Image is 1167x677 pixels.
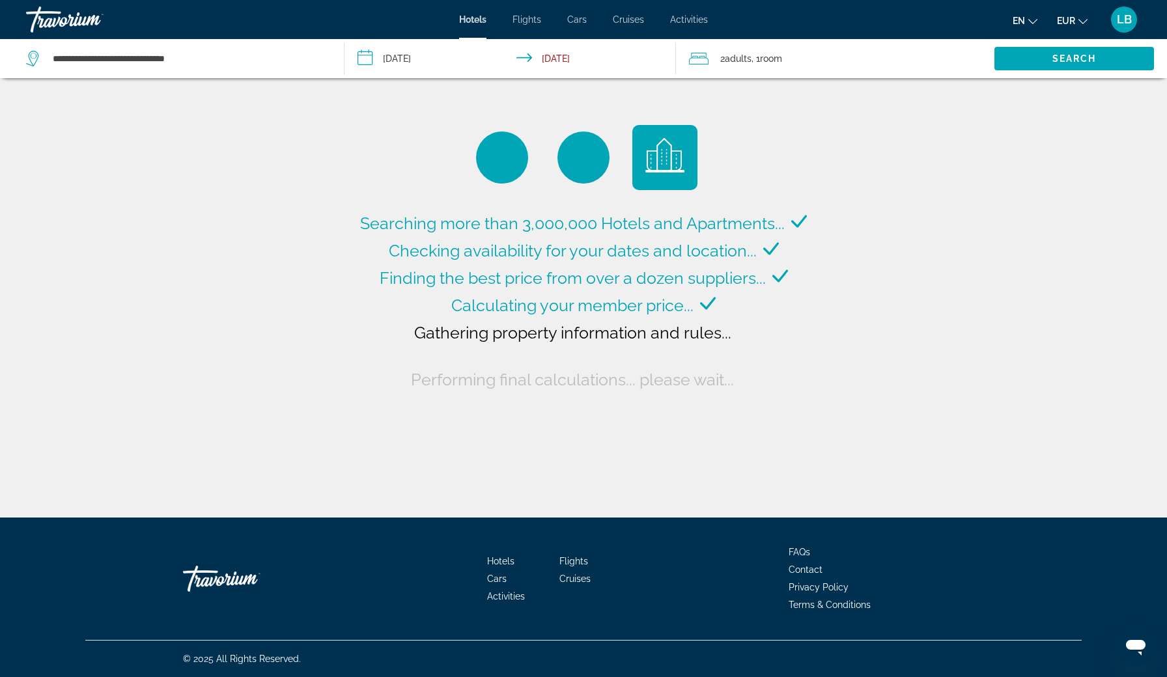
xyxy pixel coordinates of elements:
[1107,6,1141,33] button: User Menu
[559,556,588,566] a: Flights
[1057,16,1075,26] span: EUR
[451,296,694,315] span: Calculating your member price...
[414,323,731,342] span: Gathering property information and rules...
[26,3,156,36] a: Travorium
[567,14,587,25] a: Cars
[752,49,782,68] span: , 1
[676,39,994,78] button: Travelers: 2 adults, 0 children
[789,564,823,575] a: Contact
[670,14,708,25] a: Activities
[725,53,752,64] span: Adults
[760,53,782,64] span: Room
[459,14,486,25] a: Hotels
[720,49,752,68] span: 2
[613,14,644,25] a: Cruises
[789,600,871,610] a: Terms & Conditions
[1052,53,1097,64] span: Search
[1013,11,1037,30] button: Change language
[487,573,507,584] a: Cars
[994,47,1154,70] button: Search
[183,559,313,598] a: Travorium
[1115,625,1157,667] iframe: Button to launch messaging window
[411,370,734,389] span: Performing final calculations... please wait...
[380,268,766,288] span: Finding the best price from over a dozen suppliers...
[389,241,757,260] span: Checking availability for your dates and location...
[1117,13,1132,26] span: LB
[789,582,849,592] a: Privacy Policy
[513,14,541,25] a: Flights
[487,556,514,566] a: Hotels
[1057,11,1088,30] button: Change currency
[789,547,810,557] a: FAQs
[344,39,676,78] button: Check-in date: Oct 19, 2025 Check-out date: Oct 25, 2025
[183,654,301,664] span: © 2025 All Rights Reserved.
[1013,16,1025,26] span: en
[360,214,785,233] span: Searching more than 3,000,000 Hotels and Apartments...
[487,591,525,601] a: Activities
[559,573,591,584] a: Cruises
